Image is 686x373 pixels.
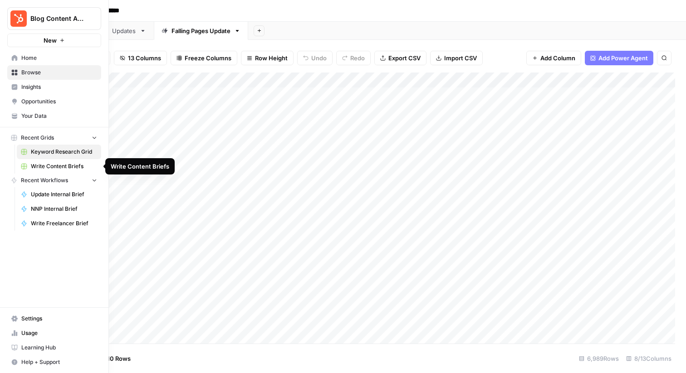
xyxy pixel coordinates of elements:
span: Export CSV [388,53,421,63]
a: Your Data [7,109,101,123]
button: Import CSV [430,51,483,65]
span: Import CSV [444,53,477,63]
button: Freeze Columns [171,51,237,65]
a: Write Freelancer Brief [17,216,101,231]
a: Insights [7,80,101,94]
span: Undo [311,53,327,63]
span: Freeze Columns [185,53,231,63]
span: Home [21,54,97,62]
span: Keyword Research Grid [31,148,97,156]
span: Browse [21,68,97,77]
span: Add Column [540,53,575,63]
span: Add Power Agent [598,53,648,63]
span: Update Internal Brief [31,190,97,199]
a: Falling Pages Update [154,22,248,40]
a: Update Internal Brief [17,187,101,202]
span: Redo [350,53,365,63]
span: Recent Workflows [21,176,68,184]
a: Learning Hub [7,340,101,355]
span: Opportunities [21,97,97,106]
div: 8/13 Columns [622,351,675,366]
button: Workspace: Blog Content Action Plan [7,7,101,30]
span: Help + Support [21,358,97,366]
button: Add Column [526,51,581,65]
button: 13 Columns [114,51,167,65]
span: Add 10 Rows [94,354,131,363]
a: Browse [7,65,101,80]
div: Write Content Briefs [111,162,169,171]
span: NNP Internal Brief [31,205,97,213]
button: Help + Support [7,355,101,369]
span: Usage [21,329,97,337]
button: Redo [336,51,371,65]
span: Recent Grids [21,134,54,142]
span: Settings [21,315,97,323]
a: Updates [94,22,154,40]
button: Add Power Agent [585,51,653,65]
span: Learning Hub [21,344,97,352]
a: Opportunities [7,94,101,109]
span: Blog Content Action Plan [30,14,85,23]
span: Insights [21,83,97,91]
img: Blog Content Action Plan Logo [10,10,27,27]
button: New [7,34,101,47]
button: Export CSV [374,51,426,65]
a: Write Content Briefs [17,159,101,174]
button: Recent Workflows [7,174,101,187]
span: Write Content Briefs [31,162,97,170]
a: Usage [7,326,101,340]
button: Row Height [241,51,294,65]
a: Settings [7,311,101,326]
a: NNP Internal Brief [17,202,101,216]
a: Keyword Research Grid [17,145,101,159]
a: Home [7,51,101,65]
div: Updates [112,26,136,35]
span: 13 Columns [128,53,161,63]
span: Write Freelancer Brief [31,219,97,228]
button: Undo [297,51,333,65]
span: Your Data [21,112,97,120]
button: Recent Grids [7,131,101,145]
span: New [44,36,57,45]
div: 6,989 Rows [575,351,622,366]
span: Row Height [255,53,288,63]
div: Falling Pages Update [171,26,230,35]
